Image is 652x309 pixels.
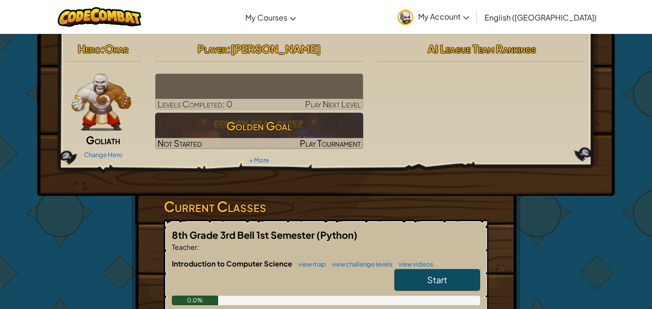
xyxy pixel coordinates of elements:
[316,229,358,241] span: (Python)
[172,296,218,305] div: 0.0%
[418,11,469,21] span: My Account
[198,42,227,55] span: Player
[84,151,123,159] a: Change Hero
[78,42,101,55] span: Hero
[155,113,364,149] img: Golden Goal
[164,196,488,217] h3: Current Classes
[398,10,413,25] img: avatar
[241,4,301,30] a: My Courses
[428,42,536,55] span: AI League Team Rankings
[172,259,294,268] span: Introduction to Computer Science
[101,42,105,55] span: :
[158,98,232,109] span: Levels Completed: 0
[480,4,601,30] a: English ([GEOGRAPHIC_DATA])
[300,138,361,149] span: Play Tournament
[155,115,364,137] h3: Golden Goal
[231,42,321,55] span: [PERSON_NAME]
[197,243,199,251] span: :
[155,74,364,110] a: Play Next Level
[327,260,393,268] a: view challenge levels
[249,156,269,164] a: + More
[72,74,131,131] img: goliath-pose.png
[294,260,326,268] a: view map
[172,229,316,241] span: 8th Grade 3rd Bell 1st Semester
[58,7,141,27] img: CodeCombat logo
[394,260,433,268] a: view videos
[393,2,474,32] a: My Account
[172,243,197,251] span: Teacher
[427,274,447,285] span: Start
[155,113,364,149] a: Golden GoalNot StartedPlay Tournament
[245,12,287,22] span: My Courses
[305,98,361,109] span: Play Next Level
[158,138,202,149] span: Not Started
[227,42,231,55] span: :
[86,133,120,147] span: Goliath
[105,42,128,55] span: Okar
[484,12,597,22] span: English ([GEOGRAPHIC_DATA])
